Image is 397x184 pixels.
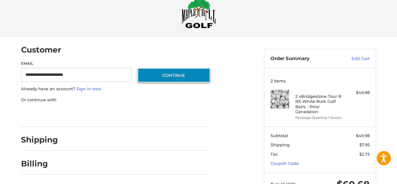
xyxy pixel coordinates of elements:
[345,90,370,96] div: $49.98
[271,78,370,83] h3: 2 Items
[72,109,119,120] iframe: PayPal-paylater
[21,135,58,145] h2: Shipping
[271,56,338,62] h3: Order Summary
[21,86,210,92] p: Already have an account?
[21,45,61,55] h2: Customer
[137,68,210,82] button: Continue
[295,94,343,114] h4: 2 x Bridgestone Tour B RX White Bulk Golf Balls - Prior Generation
[21,97,210,103] p: Or continue with
[21,61,131,66] label: Email
[295,115,343,120] li: Package Quantity 1 Dozen
[338,56,370,62] a: Edit Cart
[359,152,370,157] span: $2.75
[271,133,288,138] span: Subtotal
[359,142,370,147] span: $7.95
[76,86,101,91] a: Sign in now
[271,152,278,157] span: Tax
[271,142,290,147] span: Shipping
[271,161,299,166] a: Coupon Code
[356,133,370,138] span: $49.98
[126,109,173,120] iframe: PayPal-venmo
[21,159,58,169] h2: Billing
[19,109,66,120] iframe: PayPal-paypal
